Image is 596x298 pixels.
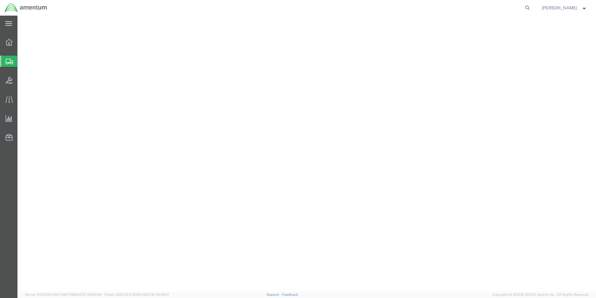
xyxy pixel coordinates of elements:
span: [DATE] 09:50:40 [75,293,102,296]
span: Copyright © [DATE]-[DATE] Agistix Inc., All Rights Reserved [493,292,589,297]
span: [DATE] 09:39:01 [144,293,169,296]
button: [PERSON_NAME] [541,4,588,12]
span: Server: 2025.19.0-91c74307f99 [25,293,102,296]
a: Support [267,293,282,296]
img: logo [4,3,47,12]
iframe: FS Legacy Container [17,16,596,291]
span: Client: 2025.19.0-129fbcf [104,293,169,296]
span: Marcus McGuire [542,4,577,11]
a: Feedback [282,293,298,296]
